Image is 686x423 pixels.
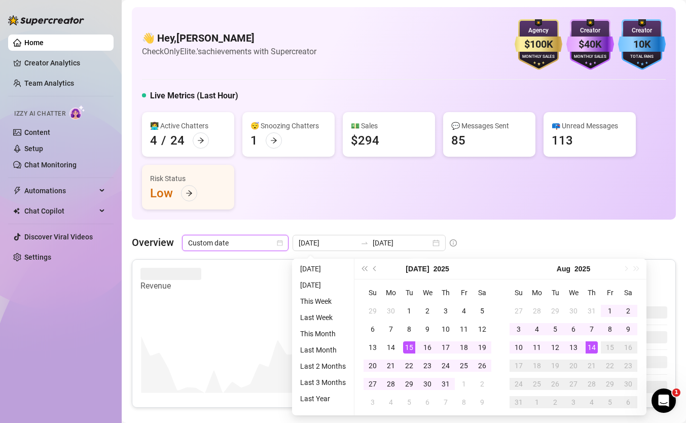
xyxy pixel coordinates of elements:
input: Start date [299,237,356,249]
article: Overview [132,235,174,250]
img: blue-badge-DgoSNQY1.svg [618,19,666,70]
div: 8 [403,323,415,335]
td: 2025-08-01 [455,375,473,393]
th: Tu [400,284,418,302]
td: 2025-08-07 [437,393,455,411]
div: 📪 Unread Messages [552,120,628,131]
td: 2025-07-30 [564,302,583,320]
div: 9 [476,396,488,408]
div: 8 [458,396,470,408]
li: [DATE] [296,279,350,291]
td: 2025-07-22 [400,357,418,375]
div: 😴 Snoozing Chatters [250,120,327,131]
div: 2 [622,305,634,317]
td: 2025-09-03 [564,393,583,411]
th: Th [437,284,455,302]
div: 19 [476,341,488,354]
td: 2025-08-11 [528,338,546,357]
td: 2025-09-05 [601,393,619,411]
th: Sa [473,284,491,302]
td: 2025-08-05 [546,320,564,338]
a: Discover Viral Videos [24,233,93,241]
td: 2025-07-02 [418,302,437,320]
div: 28 [385,378,397,390]
div: 23 [622,360,634,372]
div: 4 [531,323,543,335]
div: 16 [421,341,434,354]
div: 3 [440,305,452,317]
div: 29 [403,378,415,390]
div: 7 [440,396,452,408]
a: Settings [24,253,51,261]
th: Su [510,284,528,302]
td: 2025-08-24 [510,375,528,393]
td: 2025-07-12 [473,320,491,338]
td: 2025-08-14 [583,338,601,357]
li: Last Month [296,344,350,356]
div: 13 [367,341,379,354]
div: $100K [515,37,562,52]
div: 3 [513,323,525,335]
div: 4 [150,132,157,149]
td: 2025-08-27 [564,375,583,393]
td: 2025-06-29 [364,302,382,320]
td: 2025-08-08 [601,320,619,338]
div: 1 [604,305,616,317]
div: Total Fans [618,54,666,60]
td: 2025-08-17 [510,357,528,375]
td: 2025-07-24 [437,357,455,375]
td: 2025-08-22 [601,357,619,375]
li: Last Year [296,393,350,405]
span: Custom date [188,235,282,251]
td: 2025-08-23 [619,357,637,375]
td: 2025-07-03 [437,302,455,320]
div: 6 [622,396,634,408]
div: Agency [515,26,562,36]
div: 21 [586,360,598,372]
td: 2025-07-09 [418,320,437,338]
td: 2025-07-07 [382,320,400,338]
div: 14 [385,341,397,354]
div: 17 [513,360,525,372]
div: 22 [403,360,415,372]
div: 4 [458,305,470,317]
div: 16 [622,341,634,354]
button: Choose a year [434,259,449,279]
h4: 👋 Hey, [PERSON_NAME] [142,31,316,45]
td: 2025-08-16 [619,338,637,357]
td: 2025-08-02 [619,302,637,320]
td: 2025-08-30 [619,375,637,393]
td: 2025-08-21 [583,357,601,375]
th: Sa [619,284,637,302]
div: 10 [440,323,452,335]
div: 25 [531,378,543,390]
td: 2025-09-01 [528,393,546,411]
td: 2025-07-29 [546,302,564,320]
th: We [564,284,583,302]
div: 💵 Sales [351,120,427,131]
div: 27 [513,305,525,317]
div: 20 [567,360,580,372]
span: Automations [24,183,96,199]
td: 2025-07-04 [455,302,473,320]
div: 31 [440,378,452,390]
th: Su [364,284,382,302]
div: 2 [421,305,434,317]
div: 19 [549,360,561,372]
button: Choose a month [406,259,429,279]
div: 1 [403,305,415,317]
div: Monthly Sales [515,54,562,60]
div: 113 [552,132,573,149]
div: 14 [586,341,598,354]
div: 21 [385,360,397,372]
td: 2025-07-31 [583,302,601,320]
td: 2025-07-01 [400,302,418,320]
div: 15 [604,341,616,354]
div: 3 [567,396,580,408]
td: 2025-07-17 [437,338,455,357]
li: This Week [296,295,350,307]
td: 2025-08-09 [473,393,491,411]
td: 2025-08-25 [528,375,546,393]
th: Fr [455,284,473,302]
td: 2025-07-08 [400,320,418,338]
